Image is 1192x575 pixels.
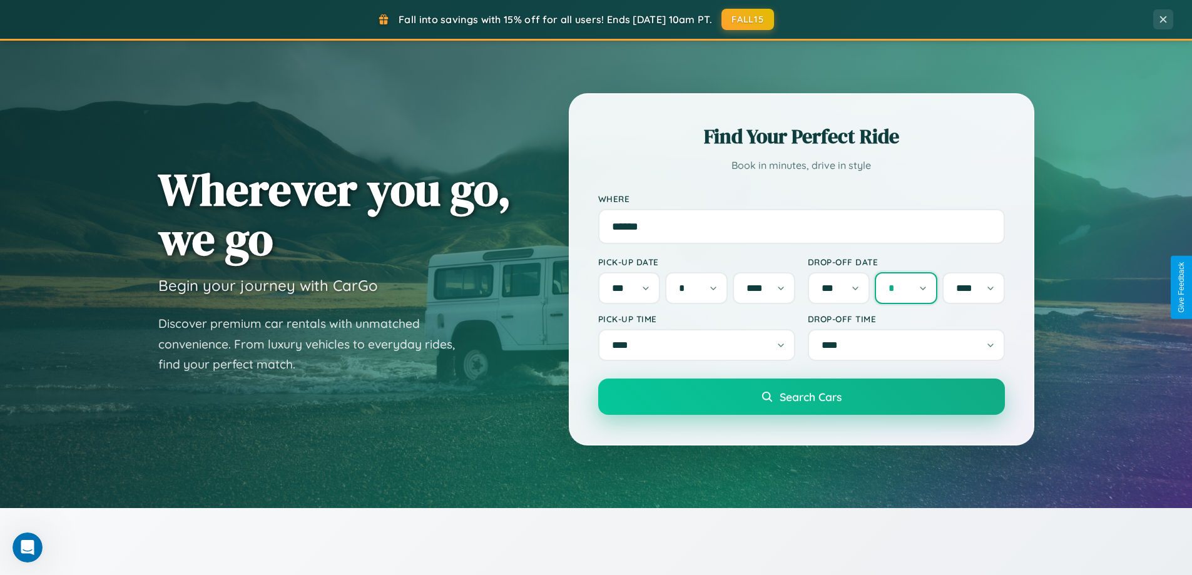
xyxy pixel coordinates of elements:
label: Drop-off Date [808,257,1005,267]
h2: Find Your Perfect Ride [598,123,1005,150]
div: Give Feedback [1177,262,1186,313]
button: Search Cars [598,379,1005,415]
label: Where [598,193,1005,204]
button: FALL15 [721,9,774,30]
label: Pick-up Time [598,313,795,324]
label: Pick-up Date [598,257,795,267]
h1: Wherever you go, we go [158,165,511,263]
span: Search Cars [780,390,842,404]
h3: Begin your journey with CarGo [158,276,378,295]
p: Discover premium car rentals with unmatched convenience. From luxury vehicles to everyday rides, ... [158,313,471,375]
iframe: Intercom live chat [13,532,43,562]
p: Book in minutes, drive in style [598,156,1005,175]
label: Drop-off Time [808,313,1005,324]
span: Fall into savings with 15% off for all users! Ends [DATE] 10am PT. [399,13,712,26]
